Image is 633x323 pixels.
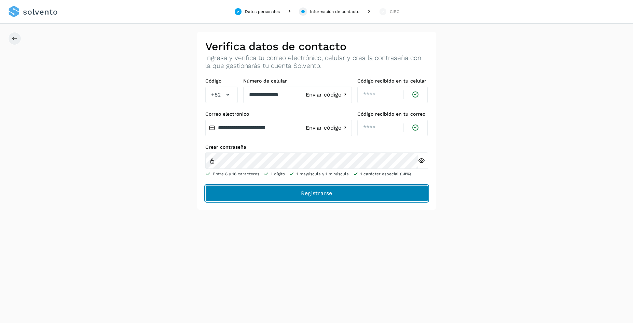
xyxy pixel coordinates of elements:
[205,40,428,53] h2: Verifica datos de contacto
[390,9,399,15] div: CIEC
[205,111,352,117] label: Correo electrónico
[301,190,332,197] span: Registrarse
[353,171,411,177] li: 1 carácter especial (_#%)
[357,111,428,117] label: Código recibido en tu correo
[205,171,259,177] li: Entre 8 y 16 caracteres
[306,92,342,98] span: Enviar código
[306,124,349,131] button: Enviar código
[263,171,285,177] li: 1 dígito
[205,54,428,70] p: Ingresa y verifica tu correo electrónico, celular y crea la contraseña con la que gestionarás tu ...
[205,78,238,84] label: Código
[310,9,359,15] div: Información de contacto
[289,171,349,177] li: 1 mayúscula y 1 minúscula
[205,144,428,150] label: Crear contraseña
[205,185,428,202] button: Registrarse
[243,78,352,84] label: Número de celular
[357,78,428,84] label: Código recibido en tu celular
[306,91,349,98] button: Enviar código
[306,125,342,131] span: Enviar código
[211,91,221,99] span: +52
[245,9,280,15] div: Datos personales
